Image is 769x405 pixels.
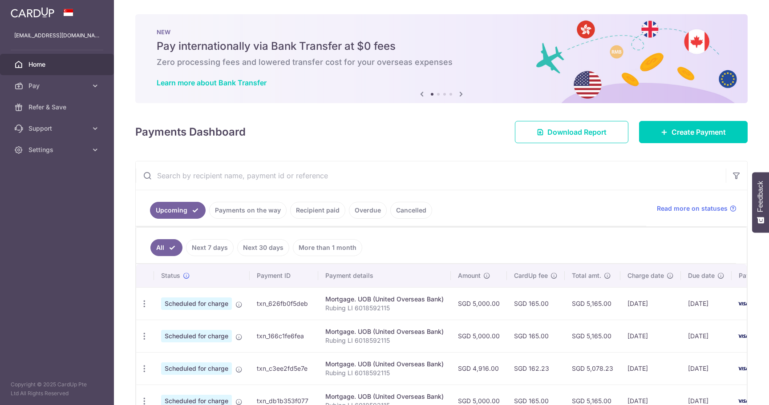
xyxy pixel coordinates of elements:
td: SGD 5,000.00 [451,287,507,320]
span: Status [161,271,180,280]
span: CardUp fee [514,271,548,280]
a: Upcoming [150,202,206,219]
span: Due date [688,271,715,280]
a: More than 1 month [293,239,362,256]
td: [DATE] [620,352,681,385]
a: Next 7 days [186,239,234,256]
div: Mortgage. UOB (United Overseas Bank) [325,392,444,401]
h6: Zero processing fees and lowered transfer cost for your overseas expenses [157,57,726,68]
span: Amount [458,271,481,280]
span: Scheduled for charge [161,297,232,310]
span: Read more on statuses [657,204,728,213]
p: NEW [157,28,726,36]
a: Learn more about Bank Transfer [157,78,267,87]
td: txn_c3ee2fd5e7e [250,352,318,385]
a: Download Report [515,121,628,143]
a: Create Payment [639,121,748,143]
h4: Payments Dashboard [135,124,246,140]
p: Rubing LI 6018592115 [325,369,444,377]
span: Create Payment [672,127,726,137]
td: SGD 5,165.00 [565,287,620,320]
a: All [150,239,182,256]
span: Support [28,124,87,133]
a: Payments on the way [209,202,287,219]
p: [EMAIL_ADDRESS][DOMAIN_NAME] [14,31,100,40]
a: Cancelled [390,202,432,219]
td: SGD 5,000.00 [451,320,507,352]
img: Bank Card [734,298,752,309]
td: SGD 4,916.00 [451,352,507,385]
td: SGD 165.00 [507,287,565,320]
p: Rubing LI 6018592115 [325,304,444,313]
span: Download Report [547,127,607,137]
a: Recipient paid [290,202,345,219]
span: Feedback [757,181,765,212]
img: Bank Card [734,363,752,374]
span: Charge date [627,271,664,280]
td: txn_166c1fe6fea [250,320,318,352]
td: SGD 162.23 [507,352,565,385]
a: Read more on statuses [657,204,737,213]
img: Bank transfer banner [135,14,748,103]
button: Feedback - Show survey [752,172,769,233]
th: Payment ID [250,264,318,287]
td: SGD 165.00 [507,320,565,352]
img: CardUp [11,7,54,18]
td: [DATE] [620,287,681,320]
td: SGD 5,078.23 [565,352,620,385]
div: Mortgage. UOB (United Overseas Bank) [325,295,444,304]
img: Bank Card [734,331,752,341]
span: Home [28,60,87,69]
span: Scheduled for charge [161,330,232,342]
div: Mortgage. UOB (United Overseas Bank) [325,360,444,369]
span: Pay [28,81,87,90]
span: Total amt. [572,271,601,280]
h5: Pay internationally via Bank Transfer at $0 fees [157,39,726,53]
a: Next 30 days [237,239,289,256]
td: [DATE] [681,352,732,385]
span: Refer & Save [28,103,87,112]
div: Mortgage. UOB (United Overseas Bank) [325,327,444,336]
td: [DATE] [681,320,732,352]
td: [DATE] [681,287,732,320]
th: Payment details [318,264,451,287]
td: SGD 5,165.00 [565,320,620,352]
a: Overdue [349,202,387,219]
input: Search by recipient name, payment id or reference [136,161,726,190]
td: [DATE] [620,320,681,352]
td: txn_626fb0f5deb [250,287,318,320]
span: Scheduled for charge [161,362,232,375]
p: Rubing LI 6018592115 [325,336,444,345]
span: Settings [28,145,87,154]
